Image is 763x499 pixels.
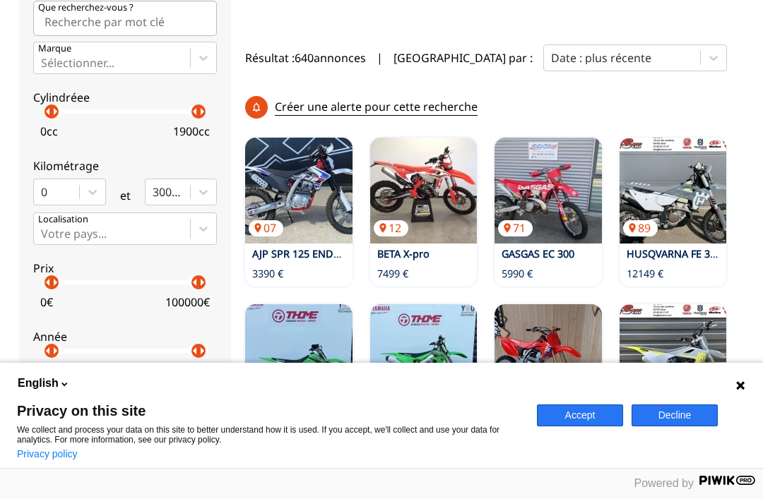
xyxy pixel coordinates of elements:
[252,247,355,260] a: AJP SPR 125 ENDURO
[38,213,88,226] p: Localisation
[165,294,210,310] p: 100000 €
[40,124,58,139] p: 0 cc
[370,138,478,244] img: BETA X-pro
[498,220,533,236] p: 71
[620,138,727,244] img: HUSQVARNA FE 350 PRO
[394,50,533,66] p: [GEOGRAPHIC_DATA] par :
[41,227,44,240] input: Votre pays...
[187,103,203,120] p: arrow_left
[194,103,211,120] p: arrow_right
[620,304,727,410] img: HUSQVARNA TC 85 19/16
[370,138,478,244] a: BETA X-pro12
[47,274,64,291] p: arrow_right
[249,220,283,236] p: 07
[120,188,131,203] p: et
[33,260,217,276] p: Prix
[17,448,78,459] a: Privacy policy
[40,294,53,310] p: 0 €
[627,267,663,281] p: 12149 €
[275,99,478,115] p: Créer une alerte pour cette recherche
[627,247,745,260] a: HUSQVARNA FE 350 PRO
[502,247,574,260] a: GASGAS EC 300
[537,404,623,426] button: Accept
[620,138,727,244] a: HUSQVARNA FE 350 PRO89
[33,158,217,174] p: Kilométrage
[33,1,217,36] input: Que recherchez-vous ?
[620,304,727,410] a: HUSQVARNA TC 85 19/1689
[634,477,694,489] span: Powered by
[377,247,430,260] a: BETA X-pro
[41,56,44,69] input: MarqueSélectionner...
[40,274,57,291] p: arrow_left
[495,304,602,410] img: HONDA CRF
[502,267,533,281] p: 5990 €
[17,404,520,418] span: Privacy on this site
[245,138,353,244] a: AJP SPR 125 ENDURO07
[374,220,408,236] p: 12
[38,1,134,14] p: Que recherchez-vous ?
[495,304,602,410] a: HONDA CRF60
[495,138,602,244] a: GASGAS EC 30071
[40,103,57,120] p: arrow_left
[47,103,64,120] p: arrow_right
[377,50,383,66] span: |
[632,404,718,426] button: Decline
[245,304,353,410] a: KAWASAKI KLX 140 R30
[47,342,64,359] p: arrow_right
[623,220,658,236] p: 89
[245,138,353,244] img: AJP SPR 125 ENDURO
[41,186,44,198] input: 0
[194,342,211,359] p: arrow_right
[370,304,478,410] img: KAWASAKI KX-F 250
[18,375,59,391] span: English
[252,267,283,281] p: 3390 €
[245,50,366,66] span: Résultat : 640 annonces
[194,274,211,291] p: arrow_right
[173,124,210,139] p: 1900 cc
[495,138,602,244] img: GASGAS EC 300
[377,267,408,281] p: 7499 €
[153,186,155,198] input: 300000
[40,342,57,359] p: arrow_left
[187,274,203,291] p: arrow_left
[245,304,353,410] img: KAWASAKI KLX 140 R
[187,342,203,359] p: arrow_left
[370,304,478,410] a: KAWASAKI KX-F 25030
[33,90,217,105] p: Cylindréee
[33,329,217,344] p: Année
[38,42,71,55] p: Marque
[17,425,520,445] p: We collect and process your data on this site to better understand how it is used. If you accept,...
